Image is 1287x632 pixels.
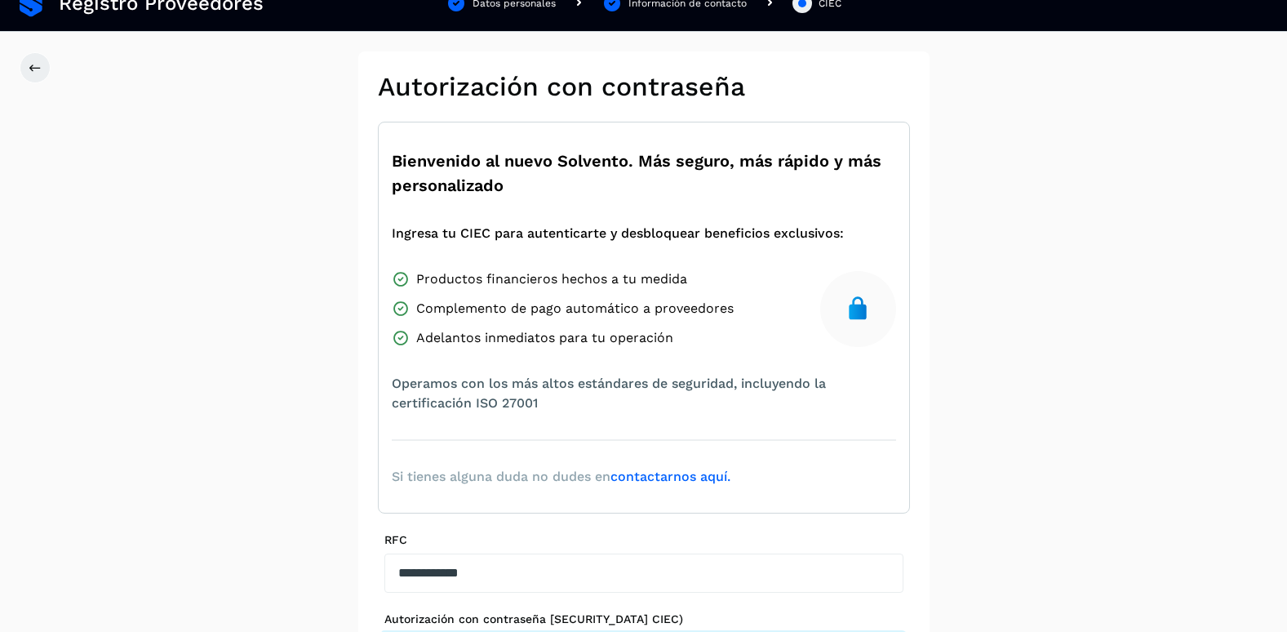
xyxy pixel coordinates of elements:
[392,224,844,243] span: Ingresa tu CIEC para autenticarte y desbloquear beneficios exclusivos:
[392,467,730,487] span: Si tienes alguna duda no dudes en
[416,269,687,289] span: Productos financieros hechos a tu medida
[378,71,910,102] h2: Autorización con contraseña
[392,149,896,198] span: Bienvenido al nuevo Solvento. Más seguro, más rápido y más personalizado
[845,296,871,322] img: secure
[384,612,903,626] label: Autorización con contraseña [SECURITY_DATA] CIEC)
[610,469,730,484] a: contactarnos aquí.
[392,374,896,413] span: Operamos con los más altos estándares de seguridad, incluyendo la certificación ISO 27001
[416,299,734,318] span: Complemento de pago automático a proveedores
[384,533,903,547] label: RFC
[416,328,673,348] span: Adelantos inmediatos para tu operación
